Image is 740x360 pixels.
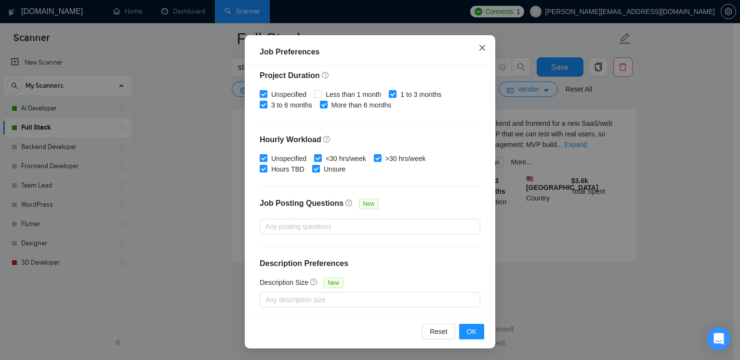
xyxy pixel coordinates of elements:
[260,277,308,288] h5: Description Size
[323,135,331,143] span: question-circle
[260,70,480,81] h4: Project Duration
[478,44,486,52] span: close
[267,164,308,174] span: Hours TBD
[260,258,480,269] h4: Description Preferences
[707,327,730,350] div: Open Intercom Messenger
[310,278,318,286] span: question-circle
[396,89,445,100] span: 1 to 3 months
[382,153,430,164] span: >30 hrs/week
[320,164,349,174] span: Unsure
[260,134,480,146] h4: Hourly Workload
[322,153,370,164] span: <30 hrs/week
[469,35,495,61] button: Close
[459,324,484,339] button: OK
[430,326,448,337] span: Reset
[345,199,353,207] span: question-circle
[467,326,476,337] span: OK
[359,199,378,209] span: New
[267,89,310,100] span: Unspecified
[322,71,330,79] span: question-circle
[267,153,310,164] span: Unspecified
[328,100,396,110] span: More than 6 months
[267,100,316,110] span: 3 to 6 months
[422,324,455,339] button: Reset
[260,46,480,58] div: Job Preferences
[324,278,343,288] span: New
[322,89,385,100] span: Less than 1 month
[260,198,344,209] h4: Job Posting Questions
